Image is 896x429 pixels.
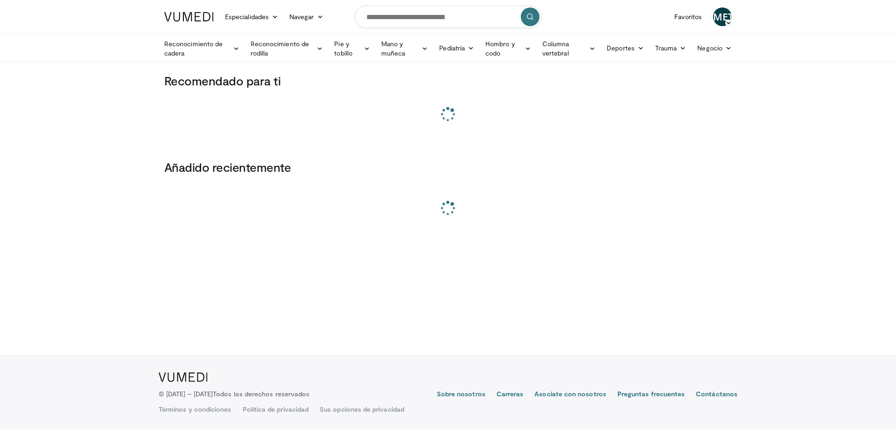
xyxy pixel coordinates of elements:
a: Columna vertebral [537,39,601,58]
font: Asociate con nosotros [534,390,606,398]
font: Hombro y codo [485,40,515,57]
font: Navegar [289,13,314,21]
a: Asociate con nosotros [534,389,606,401]
font: Favoritos [674,13,702,21]
font: Añadido recientemente [164,160,291,174]
font: Reconocimiento de rodilla [251,40,309,57]
font: Sobre nosotros [437,390,485,398]
font: Carreras [497,390,524,398]
font: Pie y tobillo [334,40,352,57]
font: Todos los derechos reservados [213,390,309,398]
a: Preguntas frecuentes [617,389,685,401]
a: METRO [713,7,732,26]
font: Especialidades [225,13,269,21]
a: Términos y condiciones [159,405,231,414]
a: Sobre nosotros [437,389,485,401]
font: Mano y muñeca [381,40,405,57]
font: Reconocimiento de cadera [164,40,223,57]
font: Sus opciones de privacidad [320,405,404,413]
input: Buscar temas, intervenciones [355,6,541,28]
font: © [DATE] – [DATE] [159,390,213,398]
font: Pediatría [439,44,465,52]
font: Deportes [607,44,635,52]
a: Deportes [601,39,650,57]
a: Navegar [284,7,329,26]
img: Logotipo de VuMedi [159,373,208,382]
font: METRO [713,10,748,23]
a: Pediatría [434,39,480,57]
a: Especialidades [219,7,284,26]
font: Columna vertebral [542,40,569,57]
font: Contáctanos [696,390,737,398]
font: Términos y condiciones [159,405,231,413]
img: Logotipo de VuMedi [164,12,214,21]
a: Sus opciones de privacidad [320,405,404,414]
a: Favoritos [669,7,707,26]
a: Reconocimiento de cadera [159,39,245,58]
font: Preguntas frecuentes [617,390,685,398]
a: Contáctanos [696,389,737,401]
a: Trauma [650,39,692,57]
font: Política de privacidad [243,405,309,413]
a: Política de privacidad [243,405,309,414]
font: Negocio [697,44,722,52]
a: Reconocimiento de rodilla [245,39,329,58]
a: Negocio [692,39,737,57]
a: Hombro y codo [480,39,537,58]
a: Mano y muñeca [376,39,434,58]
font: Trauma [655,44,677,52]
a: Pie y tobillo [329,39,376,58]
font: Recomendado para ti [164,73,280,88]
a: Carreras [497,389,524,401]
